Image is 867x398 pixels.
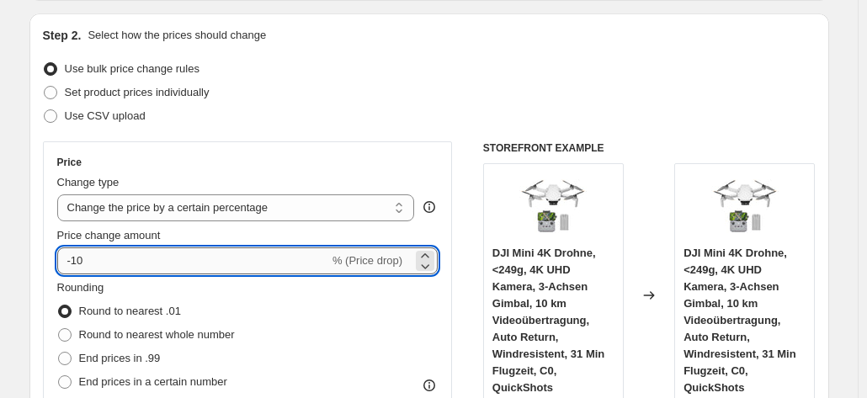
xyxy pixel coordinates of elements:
span: DJI Mini 4K Drohne, <249g, 4K UHD Kamera, 3-Achsen Gimbal, 10 km Videoübertragung, Auto Return, W... [492,247,605,394]
span: Rounding [57,281,104,294]
div: help [421,199,438,215]
h3: Price [57,156,82,169]
img: 61WJJIK_AGL_80x.jpg [519,172,587,240]
h6: STOREFRONT EXAMPLE [483,141,816,155]
span: Use bulk price change rules [65,62,199,75]
span: End prices in a certain number [79,375,227,388]
span: Round to nearest whole number [79,328,235,341]
span: Change type [57,176,120,188]
p: Select how the prices should change [88,27,266,44]
span: Use CSV upload [65,109,146,122]
span: Round to nearest .01 [79,305,181,317]
h2: Step 2. [43,27,82,44]
span: Set product prices individually [65,86,210,98]
span: End prices in .99 [79,352,161,364]
img: 61WJJIK_AGL_80x.jpg [711,172,779,240]
span: DJI Mini 4K Drohne, <249g, 4K UHD Kamera, 3-Achsen Gimbal, 10 km Videoübertragung, Auto Return, W... [683,247,796,394]
span: % (Price drop) [332,254,402,267]
span: Price change amount [57,229,161,241]
input: -15 [57,247,329,274]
